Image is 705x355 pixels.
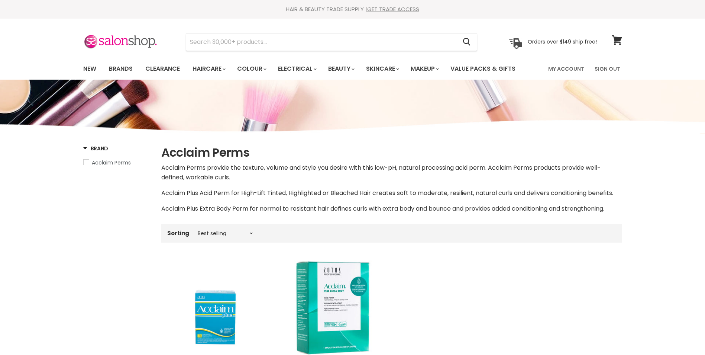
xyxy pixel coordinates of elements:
[161,189,613,197] span: Acclaim Plus Acid Perm for High-Lift Tinted, Highlighted or Bleached Hair creates soft to moderat...
[161,163,622,182] p: Acclaim Perms provide the texture, volume and style you desire with this low-pH, natural processi...
[367,5,419,13] a: GET TRADE ACCESS
[78,58,533,80] ul: Main menu
[74,6,631,13] div: HAIR & BEAUTY TRADE SUPPLY |
[528,38,597,45] p: Orders over $149 ship free!
[323,61,359,77] a: Beauty
[186,33,477,51] form: Product
[445,61,521,77] a: Value Packs & Gifts
[360,61,404,77] a: Skincare
[74,58,631,80] nav: Main
[544,61,589,77] a: My Account
[187,61,230,77] a: Haircare
[92,159,131,166] span: Acclaim Perms
[167,230,189,236] label: Sorting
[161,145,622,160] h1: Acclaim Perms
[405,61,443,77] a: Makeup
[83,159,152,167] a: Acclaim Perms
[161,204,604,213] span: Acclaim Plus Extra Body Perm for normal to resistant hair defines curls with extra body and bounc...
[78,61,102,77] a: New
[83,145,109,152] h3: Brand
[272,61,321,77] a: Electrical
[103,61,138,77] a: Brands
[590,61,625,77] a: Sign Out
[232,61,271,77] a: Colour
[140,61,185,77] a: Clearance
[186,33,457,51] input: Search
[457,33,477,51] button: Search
